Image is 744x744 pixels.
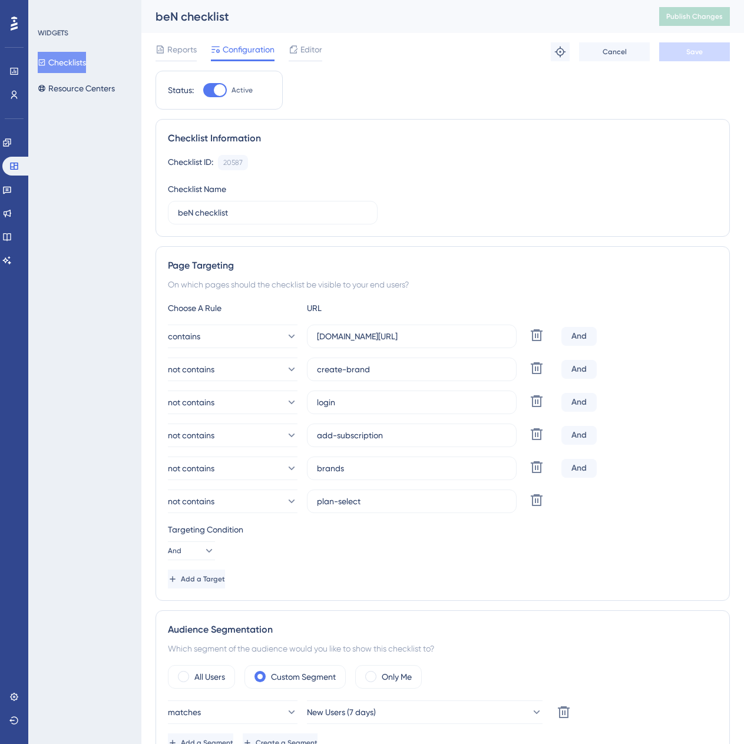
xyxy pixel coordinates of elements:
[603,47,627,57] span: Cancel
[168,461,214,475] span: not contains
[561,459,597,478] div: And
[232,85,253,95] span: Active
[168,131,717,146] div: Checklist Information
[168,623,717,637] div: Audience Segmentation
[168,424,297,447] button: not contains
[561,426,597,445] div: And
[168,570,225,588] button: Add a Target
[168,83,194,97] div: Status:
[168,546,181,555] span: And
[168,700,297,724] button: matches
[659,42,730,61] button: Save
[223,158,243,167] div: 20587
[168,494,214,508] span: not contains
[307,700,543,724] button: New Users (7 days)
[686,47,703,57] span: Save
[168,358,297,381] button: not contains
[168,428,214,442] span: not contains
[168,325,297,348] button: contains
[168,259,717,273] div: Page Targeting
[168,301,297,315] div: Choose A Rule
[168,391,297,414] button: not contains
[317,429,507,442] input: yourwebsite.com/path
[271,670,336,684] label: Custom Segment
[168,182,226,196] div: Checklist Name
[38,52,86,73] button: Checklists
[317,363,507,376] input: yourwebsite.com/path
[168,329,200,343] span: contains
[307,301,437,315] div: URL
[659,7,730,26] button: Publish Changes
[168,155,213,170] div: Checklist ID:
[168,395,214,409] span: not contains
[561,360,597,379] div: And
[382,670,412,684] label: Only Me
[317,396,507,409] input: yourwebsite.com/path
[167,42,197,57] span: Reports
[168,705,201,719] span: matches
[168,277,717,292] div: On which pages should the checklist be visible to your end users?
[223,42,275,57] span: Configuration
[168,642,717,656] div: Which segment of the audience would you like to show this checklist to?
[300,42,322,57] span: Editor
[561,327,597,346] div: And
[307,705,376,719] span: New Users (7 days)
[317,462,507,475] input: yourwebsite.com/path
[666,12,723,21] span: Publish Changes
[194,670,225,684] label: All Users
[168,541,215,560] button: And
[168,362,214,376] span: not contains
[168,490,297,513] button: not contains
[579,42,650,61] button: Cancel
[178,206,368,219] input: Type your Checklist name
[317,495,507,508] input: yourwebsite.com/path
[38,28,68,38] div: WIDGETS
[181,574,225,584] span: Add a Target
[168,523,717,537] div: Targeting Condition
[168,457,297,480] button: not contains
[38,78,115,99] button: Resource Centers
[317,330,507,343] input: yourwebsite.com/path
[561,393,597,412] div: And
[156,8,630,25] div: beN checklist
